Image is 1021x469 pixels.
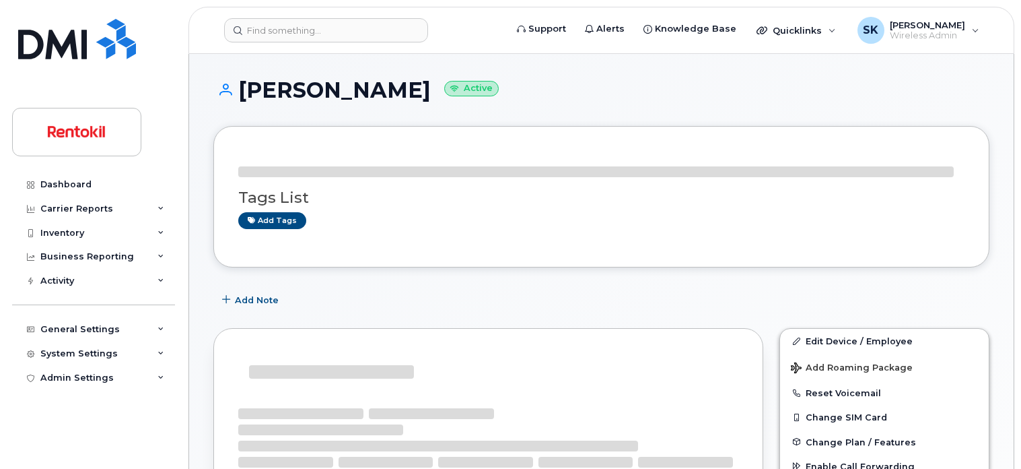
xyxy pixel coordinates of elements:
[235,294,279,307] span: Add Note
[780,329,989,353] a: Edit Device / Employee
[806,437,916,447] span: Change Plan / Features
[791,363,913,375] span: Add Roaming Package
[780,353,989,381] button: Add Roaming Package
[213,78,989,102] h1: [PERSON_NAME]
[444,81,499,96] small: Active
[780,405,989,429] button: Change SIM Card
[238,212,306,229] a: Add tags
[780,381,989,405] button: Reset Voicemail
[213,288,290,312] button: Add Note
[780,430,989,454] button: Change Plan / Features
[238,189,964,206] h3: Tags List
